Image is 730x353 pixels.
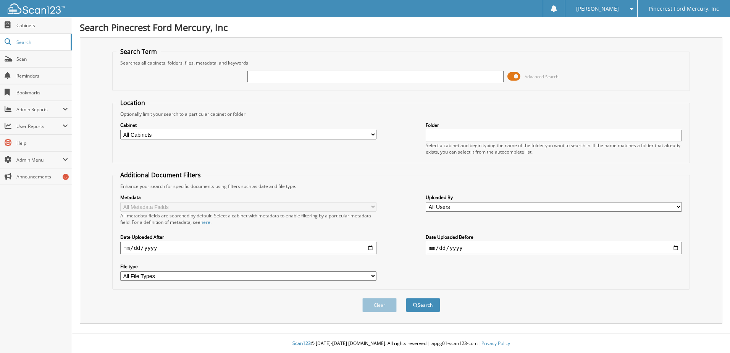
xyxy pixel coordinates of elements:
[16,106,63,113] span: Admin Reports
[16,22,68,29] span: Cabinets
[16,173,68,180] span: Announcements
[120,234,376,240] label: Date Uploaded After
[116,47,161,56] legend: Search Term
[80,21,722,34] h1: Search Pinecrest Ford Mercury, Inc
[525,74,559,79] span: Advanced Search
[426,242,682,254] input: end
[649,6,719,11] span: Pinecrest Ford Mercury, Inc
[120,212,376,225] div: All metadata fields are searched by default. Select a cabinet with metadata to enable filtering b...
[120,194,376,201] label: Metadata
[16,73,68,79] span: Reminders
[8,3,65,14] img: scan123-logo-white.svg
[426,142,682,155] div: Select a cabinet and begin typing the name of the folder you want to search in. If the name match...
[292,340,311,347] span: Scan123
[16,39,67,45] span: Search
[72,334,730,353] div: © [DATE]-[DATE] [DOMAIN_NAME]. All rights reserved | appg01-scan123-com |
[63,174,69,180] div: 6
[426,234,682,240] label: Date Uploaded Before
[406,298,440,312] button: Search
[116,183,686,189] div: Enhance your search for specific documents using filters such as date and file type.
[200,219,210,225] a: here
[426,194,682,201] label: Uploaded By
[576,6,619,11] span: [PERSON_NAME]
[16,89,68,96] span: Bookmarks
[120,122,376,128] label: Cabinet
[481,340,510,347] a: Privacy Policy
[16,56,68,62] span: Scan
[362,298,397,312] button: Clear
[120,263,376,270] label: File type
[16,140,68,146] span: Help
[116,171,205,179] legend: Additional Document Filters
[116,99,149,107] legend: Location
[16,157,63,163] span: Admin Menu
[116,111,686,117] div: Optionally limit your search to a particular cabinet or folder
[426,122,682,128] label: Folder
[116,60,686,66] div: Searches all cabinets, folders, files, metadata, and keywords
[16,123,63,130] span: User Reports
[120,242,376,254] input: start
